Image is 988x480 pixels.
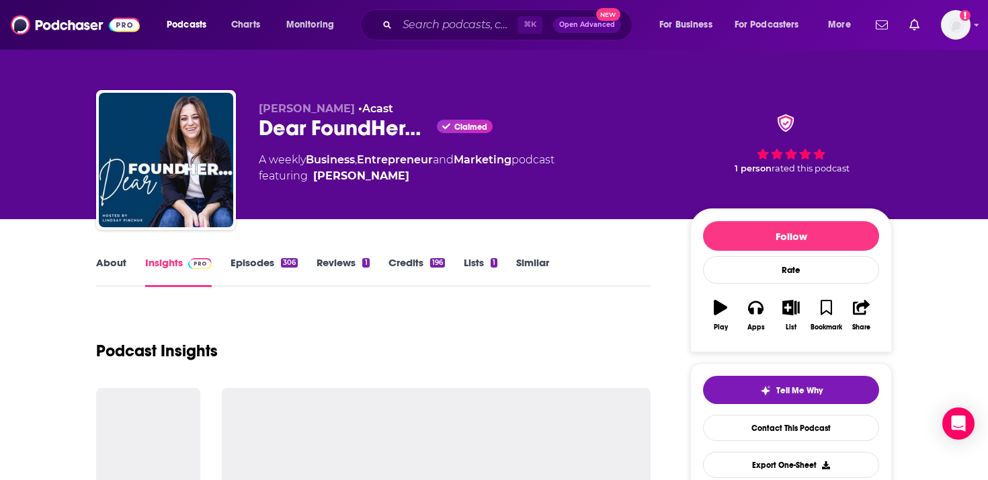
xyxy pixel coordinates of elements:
span: Monitoring [286,15,334,34]
button: open menu [277,14,352,36]
span: [PERSON_NAME] [259,102,355,115]
button: Apps [738,291,773,339]
img: tell me why sparkle [760,385,771,396]
span: Open Advanced [559,22,615,28]
a: Contact This Podcast [703,415,879,441]
a: InsightsPodchaser Pro [145,256,212,287]
h1: Podcast Insights [96,341,218,361]
div: Apps [747,323,765,331]
a: Show notifications dropdown [904,13,925,36]
button: tell me why sparkleTell Me Why [703,376,879,404]
div: 1 [362,258,369,268]
span: For Business [659,15,712,34]
span: Charts [231,15,260,34]
svg: Add a profile image [960,10,971,21]
a: Entrepreneur [357,153,433,166]
button: open menu [726,14,819,36]
img: Podchaser Pro [188,258,212,269]
a: Business [306,153,355,166]
span: For Podcasters [735,15,799,34]
div: 196 [430,258,445,268]
span: featuring [259,168,554,184]
button: open menu [157,14,224,36]
button: open menu [819,14,868,36]
a: Show notifications dropdown [870,13,893,36]
a: Episodes306 [231,256,298,287]
div: 1 [491,258,497,268]
span: and [433,153,454,166]
button: Bookmark [809,291,843,339]
span: Claimed [454,124,487,130]
div: Bookmark [811,323,842,331]
span: Tell Me Why [776,385,823,396]
a: Acast [362,102,393,115]
a: Charts [222,14,268,36]
a: Lists1 [464,256,497,287]
div: List [786,323,796,331]
a: About [96,256,126,287]
img: Dear FoundHer... [99,93,233,227]
div: Open Intercom Messenger [942,407,975,440]
button: Play [703,291,738,339]
a: Marketing [454,153,511,166]
button: Share [844,291,879,339]
div: verified Badge 1 personrated this podcast [690,102,892,186]
button: Show profile menu [941,10,971,40]
span: Podcasts [167,15,206,34]
button: Follow [703,221,879,251]
button: Open AdvancedNew [553,17,621,33]
img: User Profile [941,10,971,40]
div: A weekly podcast [259,152,554,184]
input: Search podcasts, credits, & more... [397,14,518,36]
div: Play [714,323,728,331]
div: 306 [281,258,298,268]
span: , [355,153,357,166]
span: Logged in as autumncomm [941,10,971,40]
div: Rate [703,256,879,284]
span: 1 person [735,163,772,173]
span: More [828,15,851,34]
button: open menu [650,14,729,36]
a: Reviews1 [317,256,369,287]
img: verified Badge [773,114,798,132]
button: Export One-Sheet [703,452,879,478]
a: Lindsay Pinchuk [313,168,409,184]
div: Share [852,323,870,331]
button: List [774,291,809,339]
span: New [596,8,620,21]
span: ⌘ K [518,16,542,34]
span: • [358,102,393,115]
a: Credits196 [388,256,445,287]
a: Similar [516,256,549,287]
div: Search podcasts, credits, & more... [373,9,645,40]
span: rated this podcast [772,163,850,173]
img: Podchaser - Follow, Share and Rate Podcasts [11,12,140,38]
